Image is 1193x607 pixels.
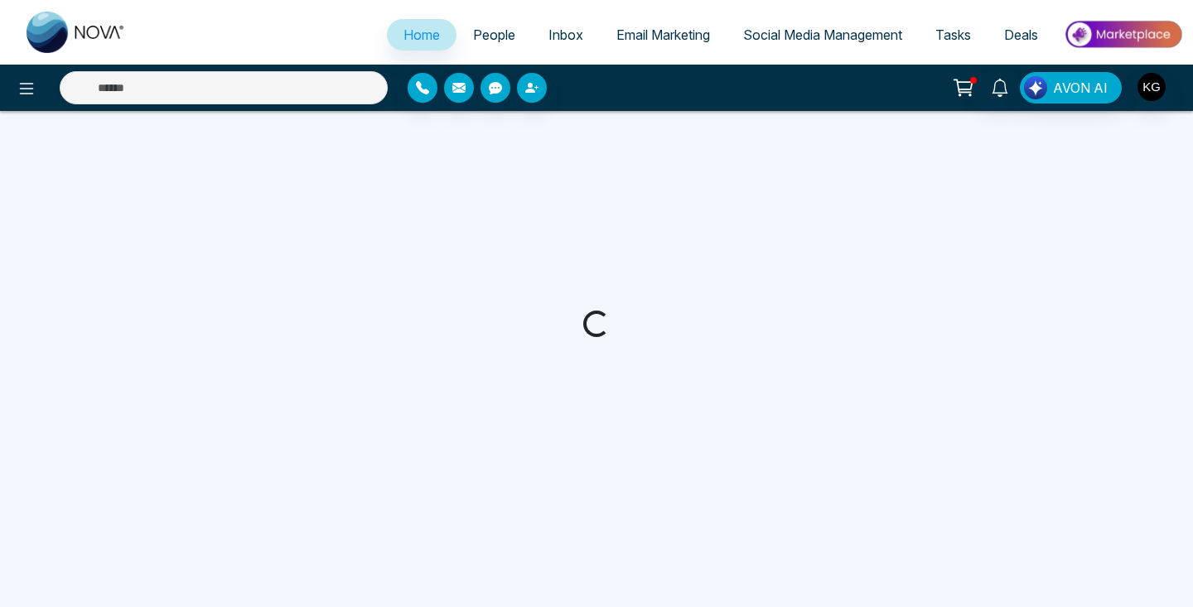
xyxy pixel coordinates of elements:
span: Inbox [548,26,583,43]
span: People [473,26,515,43]
a: Tasks [919,19,988,51]
img: Market-place.gif [1063,16,1183,53]
img: Nova CRM Logo [27,12,126,53]
span: Tasks [935,26,971,43]
a: People [456,19,532,51]
span: Email Marketing [616,26,710,43]
a: Email Marketing [600,19,727,51]
span: Social Media Management [743,26,902,43]
img: Lead Flow [1024,76,1047,99]
a: Home [387,19,456,51]
img: User Avatar [1137,73,1166,101]
span: Home [403,26,440,43]
a: Inbox [532,19,600,51]
button: AVON AI [1020,72,1122,104]
a: Social Media Management [727,19,919,51]
a: Deals [988,19,1055,51]
span: AVON AI [1053,78,1108,98]
span: Deals [1004,26,1038,43]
